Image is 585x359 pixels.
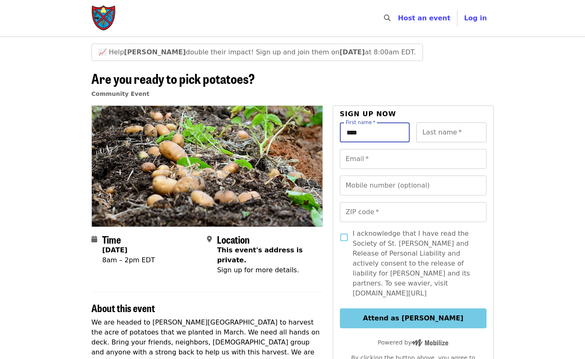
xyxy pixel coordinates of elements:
[340,176,487,195] input: Mobile number (optional)
[378,339,448,346] span: Powered by
[411,339,448,347] img: Powered by Mobilize
[339,48,365,56] strong: [DATE]
[124,48,186,56] strong: [PERSON_NAME]
[91,90,149,97] a: Community Event
[340,110,396,118] span: Sign up now
[340,308,487,328] button: Attend as [PERSON_NAME]
[217,246,302,264] span: This event's address is private.
[353,229,480,298] span: I acknowledge that I have read the Society of St. [PERSON_NAME] and Release of Personal Liability...
[109,48,416,56] span: Help double their impact! Sign up and join them on at 8:00am EDT.
[384,14,391,22] i: search icon
[92,106,322,226] img: Are you ready to pick potatoes? organized by Society of St. Andrew
[340,149,487,169] input: Email
[340,202,487,222] input: ZIP code
[102,255,155,265] div: 8am – 2pm EDT
[217,266,299,274] span: Sign up for more details.
[217,232,250,247] span: Location
[346,120,376,125] label: First name
[98,48,107,56] span: growth emoji
[102,232,121,247] span: Time
[91,68,255,88] span: Are you ready to pick potatoes?
[102,246,128,254] strong: [DATE]
[464,14,487,22] span: Log in
[416,122,487,142] input: Last name
[91,300,155,315] span: About this event
[207,235,212,243] i: map-marker-alt icon
[91,235,97,243] i: calendar icon
[340,122,410,142] input: First name
[396,8,402,28] input: Search
[457,10,494,27] button: Log in
[398,14,450,22] a: Host an event
[91,5,116,32] img: Society of St. Andrew - Home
